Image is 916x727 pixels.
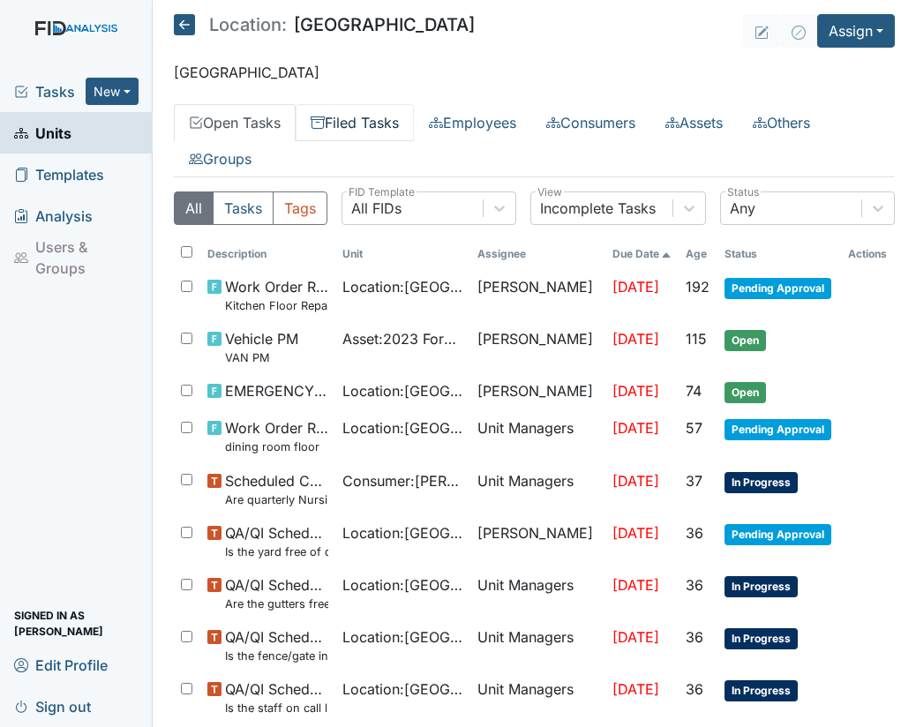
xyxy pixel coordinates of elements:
span: Work Order Routine Kitchen Floor Repair [225,276,328,314]
span: [DATE] [612,680,659,698]
h5: [GEOGRAPHIC_DATA] [174,14,475,35]
div: Type filter [174,191,327,225]
a: Open Tasks [174,104,296,141]
small: VAN PM [225,349,298,366]
span: Edit Profile [14,651,108,678]
small: dining room floor [225,438,328,455]
span: 36 [686,524,703,542]
div: Incomplete Tasks [540,198,656,219]
span: Analysis [14,202,93,229]
a: Employees [414,104,531,141]
span: Open [725,382,766,403]
span: 37 [686,472,702,490]
small: Is the fence/gate in proper working condition? [225,648,328,664]
td: Unit Managers [470,671,605,723]
td: Unit Managers [470,410,605,462]
button: Tasks [213,191,274,225]
span: 74 [686,382,702,400]
td: [PERSON_NAME] [470,373,605,410]
span: Consumer : [PERSON_NAME] [342,470,463,491]
span: QA/QI Scheduled Inspection Is the yard free of debris? [225,522,328,560]
div: All FIDs [351,198,402,219]
span: Location : [GEOGRAPHIC_DATA] [342,522,463,543]
span: In Progress [725,576,798,597]
td: [PERSON_NAME] [470,321,605,373]
td: [PERSON_NAME] [470,515,605,567]
td: Unit Managers [470,463,605,515]
small: Is the staff on call list posted with staff telephone numbers? [225,700,328,716]
small: Is the yard free of debris? [225,543,328,560]
span: [DATE] [612,576,659,594]
span: EMERGENCY Work Order [225,380,328,401]
span: Pending Approval [725,278,831,299]
span: 36 [686,576,703,594]
span: Location : [GEOGRAPHIC_DATA] [342,626,463,648]
span: QA/QI Scheduled Inspection Is the fence/gate in proper working condition? [225,626,328,664]
th: Toggle SortBy [717,239,841,269]
a: Consumers [531,104,650,141]
span: Vehicle PM VAN PM [225,328,298,366]
span: Location : [GEOGRAPHIC_DATA] [342,380,463,401]
button: Tags [273,191,327,225]
span: Asset : 2023 Ford 31628 [342,328,463,349]
span: 36 [686,628,703,646]
span: Location : [GEOGRAPHIC_DATA] [342,678,463,700]
div: Any [730,198,755,219]
span: Location: [209,16,287,34]
small: Are the gutters free of debris? [225,596,328,612]
a: Tasks [14,81,86,102]
span: Units [14,119,71,146]
td: Unit Managers [470,619,605,671]
th: Toggle SortBy [200,239,335,269]
span: Scheduled Consumer Chart Review Are quarterly Nursing Progress Notes/Visual Assessments completed... [225,470,328,508]
button: Assign [817,14,895,48]
span: Templates [14,161,104,188]
span: 115 [686,330,707,348]
span: [DATE] [612,524,659,542]
a: Others [738,104,825,141]
span: Sign out [14,693,91,720]
td: [PERSON_NAME] [470,269,605,321]
th: Actions [841,239,895,269]
span: Open [725,330,766,351]
span: Pending Approval [725,419,831,440]
span: [DATE] [612,382,659,400]
span: [DATE] [612,330,659,348]
input: Toggle All Rows Selected [181,246,192,258]
span: In Progress [725,628,798,649]
p: [GEOGRAPHIC_DATA] [174,62,895,83]
span: Location : [GEOGRAPHIC_DATA] [342,574,463,596]
a: Groups [174,140,267,177]
span: 57 [686,419,702,437]
span: QA/QI Scheduled Inspection Are the gutters free of debris? [225,574,328,612]
small: Kitchen Floor Repair [225,297,328,314]
button: All [174,191,214,225]
span: Work Order Routine dining room floor [225,417,328,455]
span: 192 [686,278,710,296]
small: Are quarterly Nursing Progress Notes/Visual Assessments completed by the end of the month followi... [225,491,328,508]
span: [DATE] [612,628,659,646]
button: New [86,78,139,105]
span: [DATE] [612,419,659,437]
span: Location : [GEOGRAPHIC_DATA] [342,417,463,438]
th: Toggle SortBy [605,239,679,269]
th: Toggle SortBy [679,239,717,269]
th: Toggle SortBy [335,239,470,269]
a: Filed Tasks [296,104,414,141]
span: [DATE] [612,472,659,490]
span: QA/QI Scheduled Inspection Is the staff on call list posted with staff telephone numbers? [225,678,328,716]
span: Signed in as [PERSON_NAME] [14,610,139,637]
span: In Progress [725,680,798,701]
th: Assignee [470,239,605,269]
span: 36 [686,680,703,698]
a: Assets [650,104,738,141]
td: Unit Managers [470,567,605,619]
span: Pending Approval [725,524,831,545]
span: [DATE] [612,278,659,296]
span: Location : [GEOGRAPHIC_DATA] [342,276,463,297]
span: In Progress [725,472,798,493]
